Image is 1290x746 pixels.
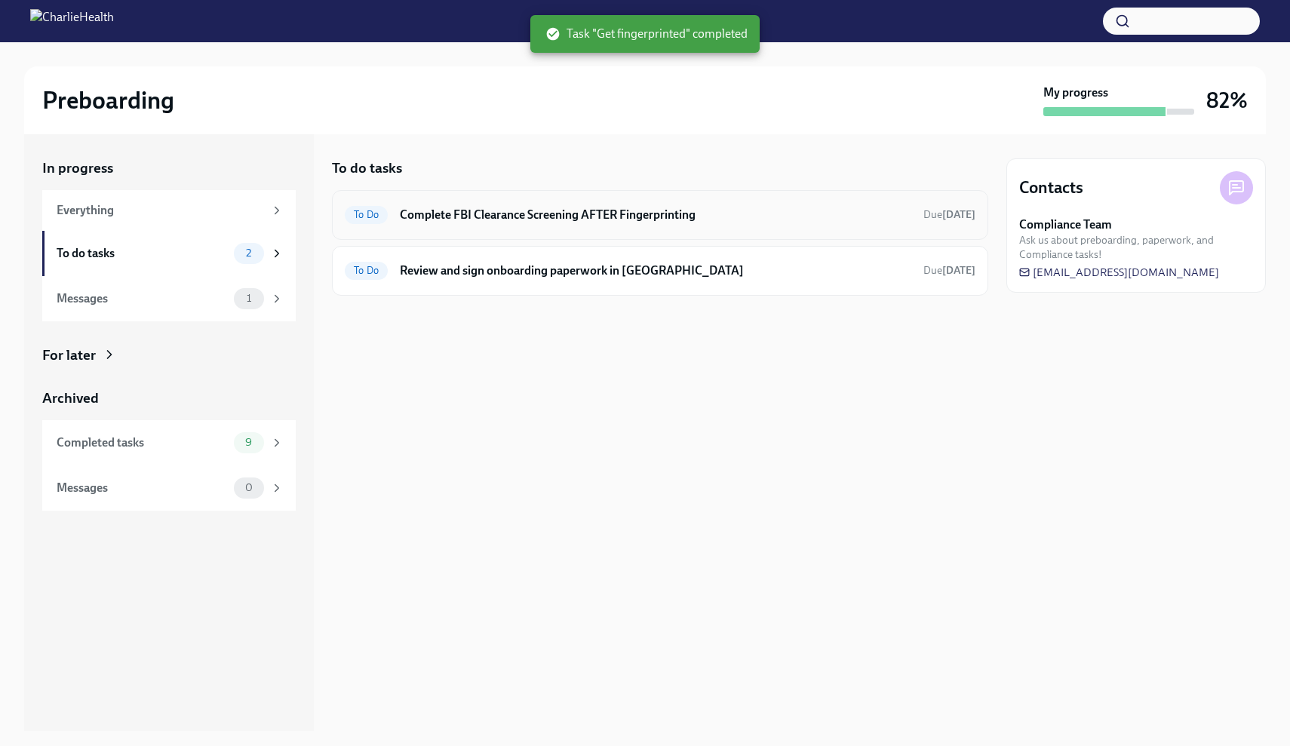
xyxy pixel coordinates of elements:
a: Messages0 [42,465,296,511]
a: Messages1 [42,276,296,321]
div: To do tasks [57,245,228,262]
strong: My progress [1043,84,1108,101]
span: 2 [237,247,260,259]
span: Task "Get fingerprinted" completed [545,26,748,42]
a: To do tasks2 [42,231,296,276]
a: In progress [42,158,296,178]
span: September 7th, 2025 09:00 [923,207,975,222]
span: 1 [238,293,260,304]
a: To DoComplete FBI Clearance Screening AFTER FingerprintingDue[DATE] [345,203,975,227]
span: Due [923,208,975,221]
span: 0 [236,482,262,493]
a: For later [42,345,296,365]
h5: To do tasks [332,158,402,178]
div: Messages [57,290,228,307]
span: To Do [345,265,388,276]
span: Ask us about preboarding, paperwork, and Compliance tasks! [1019,233,1253,262]
h3: 82% [1206,87,1248,114]
a: Completed tasks9 [42,420,296,465]
strong: [DATE] [942,264,975,277]
h6: Complete FBI Clearance Screening AFTER Fingerprinting [400,207,911,223]
div: Messages [57,480,228,496]
div: Everything [57,202,264,219]
span: September 7th, 2025 09:00 [923,263,975,278]
a: Archived [42,388,296,408]
h4: Contacts [1019,177,1083,199]
strong: Compliance Team [1019,216,1112,233]
span: Due [923,264,975,277]
h6: Review and sign onboarding paperwork in [GEOGRAPHIC_DATA] [400,262,911,279]
div: Completed tasks [57,434,228,451]
strong: [DATE] [942,208,975,221]
h2: Preboarding [42,85,174,115]
span: To Do [345,209,388,220]
a: Everything [42,190,296,231]
img: CharlieHealth [30,9,114,33]
span: 9 [236,437,261,448]
a: To DoReview and sign onboarding paperwork in [GEOGRAPHIC_DATA]Due[DATE] [345,259,975,283]
a: [EMAIL_ADDRESS][DOMAIN_NAME] [1019,265,1219,280]
div: For later [42,345,96,365]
